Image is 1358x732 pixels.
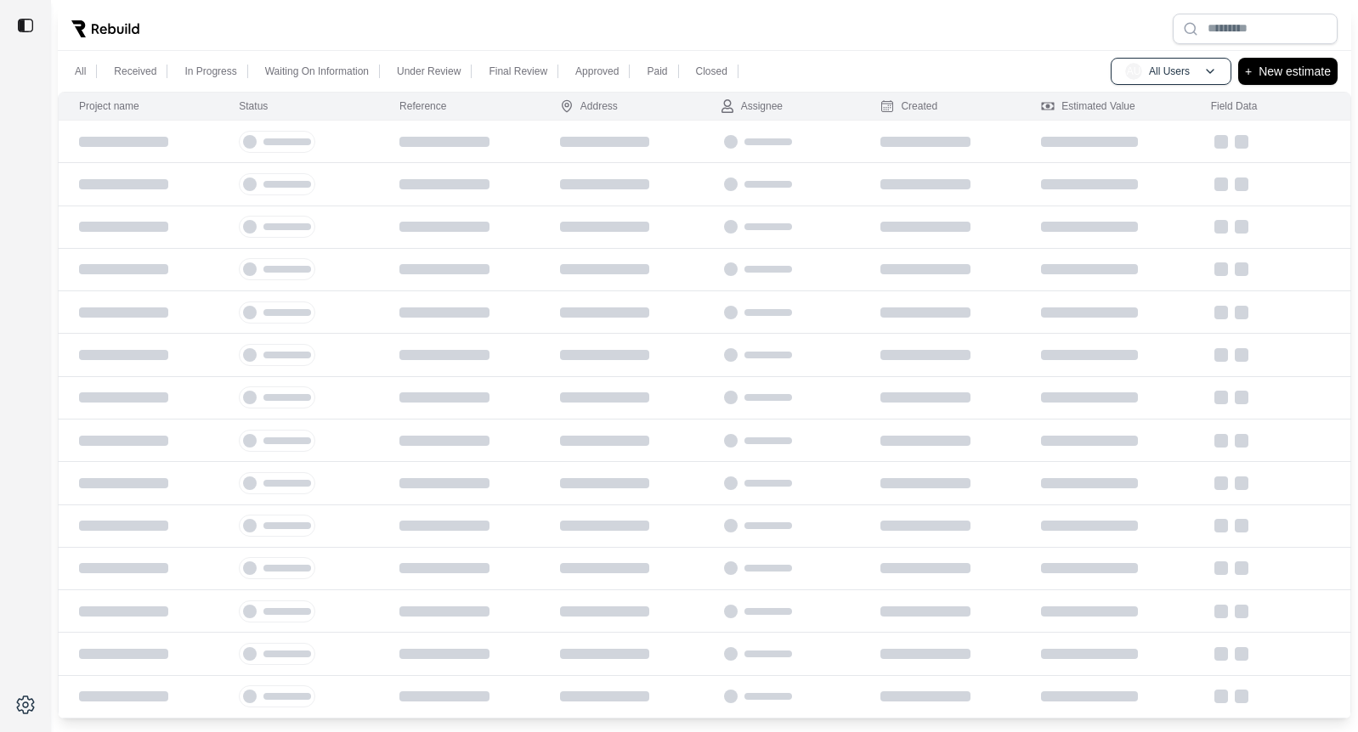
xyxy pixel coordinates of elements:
[184,65,236,78] p: In Progress
[75,65,86,78] p: All
[1149,65,1190,78] p: All Users
[1211,99,1258,113] div: Field Data
[239,99,268,113] div: Status
[1041,99,1135,113] div: Estimated Value
[647,65,667,78] p: Paid
[880,99,937,113] div: Created
[560,99,618,113] div: Address
[397,65,461,78] p: Under Review
[265,65,369,78] p: Waiting On Information
[489,65,547,78] p: Final Review
[1259,61,1331,82] p: New estimate
[1245,61,1252,82] p: +
[79,99,139,113] div: Project name
[721,99,783,113] div: Assignee
[71,20,139,37] img: Rebuild
[399,99,446,113] div: Reference
[114,65,156,78] p: Received
[17,17,34,34] img: toggle sidebar
[1125,63,1142,80] span: AU
[575,65,619,78] p: Approved
[1238,58,1338,85] button: +New estimate
[1111,58,1231,85] button: AUAll Users
[696,65,727,78] p: Closed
